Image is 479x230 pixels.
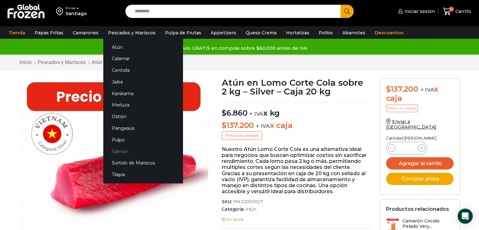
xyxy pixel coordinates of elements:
[242,27,280,39] a: Queso Crema
[316,27,336,39] a: Pollos
[222,121,370,130] p: x caja
[244,207,256,212] a: Atún
[103,123,183,134] a: Pangasius
[103,146,183,157] a: Salmón
[222,199,370,204] span: SKU:
[70,27,102,39] a: Camarones
[283,27,312,39] a: Hortalizas
[103,134,183,146] a: Pulpo
[222,108,248,118] bdi: 6.860
[103,169,183,181] a: Tilapia
[103,88,183,99] a: Kanikama
[103,111,183,123] a: Ostión
[31,27,66,39] a: Papas Fritas
[56,6,66,17] img: address-field-icon.svg
[339,27,368,39] a: Abarrotes
[396,5,435,18] a: Iniciar sesión
[386,157,453,170] button: Agregar al carrito
[454,8,471,14] span: Carrito
[19,59,103,65] nav: Breadcrumb
[386,206,449,212] h2: Productos relacionados
[91,59,103,65] a: Atún
[256,123,270,129] span: + IVA
[103,157,183,169] a: Surtido de Mariscos
[386,84,418,94] bdi: 137.200
[162,27,204,39] a: Pulpa de Frutas
[232,199,263,204] span: PM22001027
[222,207,370,212] span: Categoría:
[403,8,435,14] span: Iniciar sesión
[66,10,87,17] div: Santiago
[386,119,436,130] a: Enviar a [GEOGRAPHIC_DATA]
[420,87,434,93] span: + IVA
[458,209,473,224] div: Open Intercom Messenger
[372,27,407,39] a: Descuentos
[441,4,473,19] a: 0 Carrito
[105,27,159,39] a: Pescados y Mariscos
[222,108,226,118] span: $
[208,27,239,39] a: Appetizers
[37,59,86,65] a: Pescados y Mariscos
[19,59,32,65] a: Inicio
[386,136,453,141] p: Cantidad [PERSON_NAME]
[386,85,453,103] div: x caja
[222,102,370,118] p: x kg
[222,78,370,96] h1: Atún en Lomo Corte Cola sobre 2 kg – Silver – Caja 20 kg
[386,84,391,94] span: $
[66,6,87,10] div: Enviar a
[402,218,453,229] h3: Camarón Cocido Pelado Very...
[249,111,263,117] span: + IVA
[103,53,183,65] a: Calamar
[386,173,453,185] button: Comprar ahora
[340,5,354,18] button: Search button
[222,121,226,130] span: $
[103,99,183,111] a: Merluza
[5,27,28,39] a: Tienda
[222,131,262,140] p: Precio al contado
[386,105,418,112] p: Precio al contado
[222,146,370,195] p: Nuestro Atún Lomo Corte Cola es una alternativa ideal para negocios que buscan optimizar costos s...
[222,121,254,130] bdi: 137.200
[401,144,413,152] input: Product quantity
[103,65,183,76] a: Centolla
[449,7,454,12] span: 0
[222,217,370,222] p: En stock
[103,76,183,88] a: Jaiba
[103,41,183,53] a: Atún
